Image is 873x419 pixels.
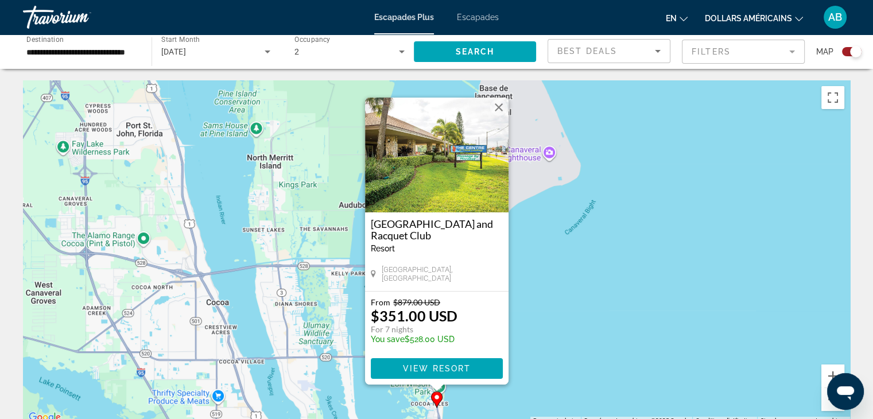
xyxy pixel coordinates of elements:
[371,358,503,379] button: View Resort
[402,364,470,373] span: View Resort
[705,14,792,23] font: dollars américains
[374,13,434,22] a: Escapades Plus
[23,2,138,32] a: Travorium
[827,373,864,410] iframe: Bouton de lancement de la fenêtre de messagerie
[490,99,507,116] button: Fermer
[457,13,499,22] a: Escapades
[371,307,457,324] p: $351.00 USD
[371,324,457,335] p: For 7 nights
[820,5,850,29] button: Menu utilisateur
[821,388,844,411] button: Zoom arrière
[666,14,677,23] font: en
[705,10,803,26] button: Changer de devise
[828,11,842,23] font: AB
[393,297,440,307] span: $879.00 USD
[414,41,537,62] button: Search
[371,335,405,344] span: You save
[682,39,805,64] button: Filter
[557,46,617,56] span: Best Deals
[455,47,494,56] span: Search
[371,297,390,307] span: From
[365,98,509,212] img: ii_olr1.jpg
[821,364,844,387] button: Zoom avant
[371,218,503,241] a: [GEOGRAPHIC_DATA] and Racquet Club
[371,244,395,253] span: Resort
[26,35,64,43] span: Destination
[821,86,844,109] button: Passer en plein écran
[816,44,833,60] span: Map
[557,44,661,58] mat-select: Sort by
[371,335,457,344] p: $528.00 USD
[294,47,299,56] span: 2
[161,47,187,56] span: [DATE]
[666,10,688,26] button: Changer de langue
[161,36,200,44] span: Start Month
[381,265,502,282] span: [GEOGRAPHIC_DATA], [GEOGRAPHIC_DATA]
[294,36,331,44] span: Occupancy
